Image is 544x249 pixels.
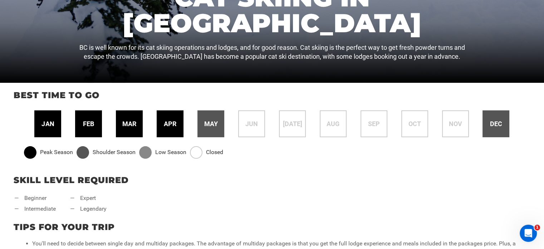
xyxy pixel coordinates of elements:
[164,119,176,129] span: apr
[40,148,73,157] span: Peak Season
[14,194,56,202] li: beginner
[70,205,107,213] li: legendary
[206,148,223,157] span: Closed
[70,194,75,202] span: —
[14,205,56,213] li: intermediate
[155,148,186,157] span: Low Season
[520,225,537,242] iframe: Intercom live chat
[283,119,302,129] span: [DATE]
[408,119,421,129] span: oct
[14,221,530,233] p: Tips for your trip
[245,119,258,129] span: jun
[14,89,530,101] p: Best time to go
[83,119,94,129] span: feb
[93,148,136,157] span: Shoulder Season
[14,174,530,186] p: Skill Level Required
[14,205,19,213] span: —
[122,119,136,129] span: mar
[72,43,472,61] p: BC is well known for its cat skiing operations and lodges, and for good reason. Cat skiing is the...
[449,119,462,129] span: nov
[327,119,339,129] span: aug
[41,119,54,129] span: jan
[70,205,75,213] span: —
[368,119,380,129] span: sep
[204,119,218,129] span: may
[534,225,540,230] span: 1
[14,194,19,202] span: —
[490,119,502,129] span: dec
[70,194,107,202] li: expert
